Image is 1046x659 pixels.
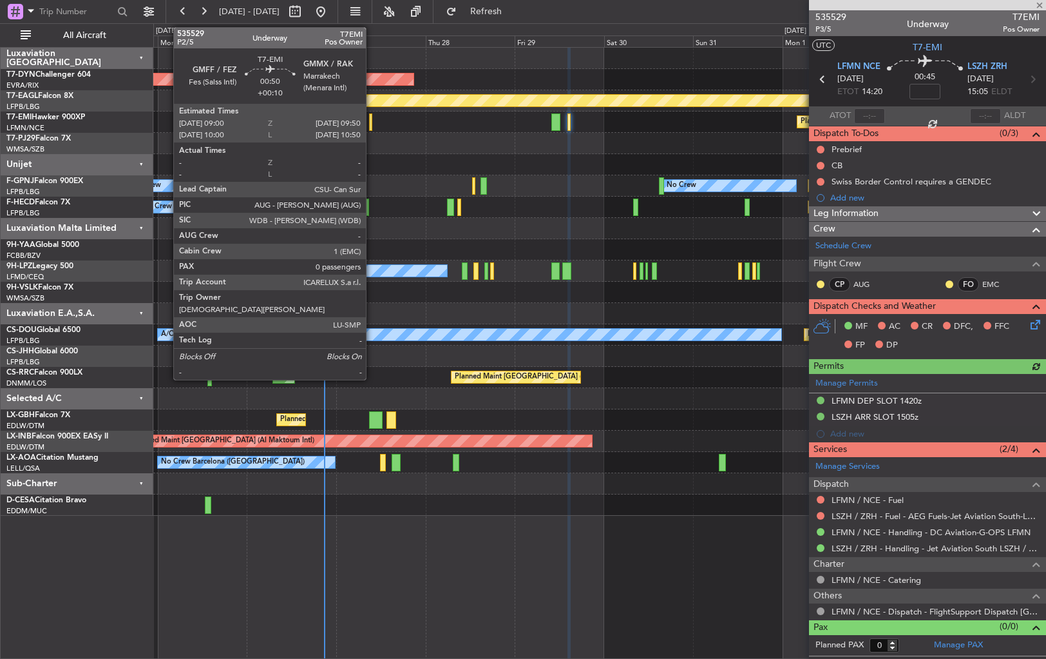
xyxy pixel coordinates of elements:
span: [DATE] - [DATE] [219,6,280,17]
span: T7-EMI [913,41,942,54]
span: LSZH ZRH [967,61,1007,74]
div: Mon 1 [783,35,872,47]
span: CR [922,320,933,333]
span: LX-INB [6,433,32,440]
a: CS-JHHGlobal 6000 [6,348,78,355]
span: Dispatch To-Dos [813,126,879,141]
span: P3/5 [815,24,846,35]
a: WMSA/SZB [6,293,44,303]
a: LX-INBFalcon 900EX EASy II [6,433,108,440]
a: F-HECDFalcon 7X [6,199,70,206]
span: ETOT [837,86,859,99]
div: Fri 29 [515,35,604,47]
a: LFPB/LBG [6,357,40,367]
span: (0/0) [1000,620,1018,633]
span: CS-DOU [6,326,37,334]
div: Planned Maint [GEOGRAPHIC_DATA] ([GEOGRAPHIC_DATA]) [455,368,658,387]
a: LFMN/NCE [6,123,44,133]
a: WMSA/SZB [6,144,44,154]
span: T7-EMI [6,113,32,121]
a: F-GPNJFalcon 900EX [6,177,83,185]
a: Manage PAX [934,639,983,652]
span: Pos Owner [1003,24,1040,35]
div: Mon 25 [158,35,247,47]
a: D-CESACitation Bravo [6,497,86,504]
span: CS-RRC [6,369,34,377]
a: LFMD/CEQ [6,272,44,282]
div: Planned Maint Geneva (Cointrin) [191,91,297,110]
div: No Crew [317,261,347,280]
div: Wed 27 [336,35,426,47]
a: 9H-YAAGlobal 5000 [6,241,79,249]
a: LFMN / NCE - Handling - DC Aviation-G-OPS LFMN [832,527,1031,538]
span: D-CESA [6,497,35,504]
a: EDLW/DTM [6,421,44,431]
input: Trip Number [39,2,113,21]
a: LX-GBHFalcon 7X [6,411,70,419]
div: No Crew [667,176,696,195]
span: ALDT [1004,110,1025,123]
div: A/C Unavailable [161,325,214,344]
div: Planned Maint Chester [801,112,875,132]
span: 535529 [815,10,846,24]
span: Dispatch [813,477,849,492]
a: LFPB/LBG [6,102,40,112]
span: F-GPNJ [6,177,34,185]
a: Schedule Crew [815,240,871,253]
div: No Crew [142,197,172,217]
div: No Crew [251,325,280,344]
a: CS-DOUGlobal 6500 [6,326,81,334]
span: Charter [813,557,844,572]
a: LX-AOACitation Mustang [6,454,99,462]
div: Swiss Border Control requires a GENDEC [832,176,991,187]
a: CS-RRCFalcon 900LX [6,369,82,377]
a: EMC [982,279,1011,290]
div: Planned Maint [GEOGRAPHIC_DATA] ([GEOGRAPHIC_DATA]) [276,368,479,387]
span: LFMN NCE [837,61,880,74]
a: 9H-LPZLegacy 500 [6,262,73,270]
a: LSZH / ZRH - Handling - Jet Aviation South LSZH / ZRH [832,543,1040,554]
span: FP [855,339,865,352]
a: DNMM/LOS [6,379,46,388]
span: MF [855,320,868,333]
span: DP [886,339,898,352]
span: Pax [813,620,828,635]
div: Planned Maint Nice ([GEOGRAPHIC_DATA]) [280,410,424,429]
a: EDLW/DTM [6,442,44,452]
span: T7EMI [1003,10,1040,24]
span: F-HECD [6,199,35,206]
span: T7-DYN [6,71,35,79]
div: Planned Maint [GEOGRAPHIC_DATA] ([GEOGRAPHIC_DATA]) [808,325,1011,344]
a: LFMN / NCE - Catering [832,575,921,585]
div: CB [832,160,842,171]
div: Tue 26 [247,35,336,47]
span: All Aircraft [33,31,136,40]
span: CS-JHH [6,348,34,355]
div: No Crew Barcelona ([GEOGRAPHIC_DATA]) [161,453,305,472]
span: T7-PJ29 [6,135,35,143]
span: T7-EAGL [6,92,38,100]
a: T7-EMIHawker 900XP [6,113,85,121]
span: 14:20 [862,86,882,99]
span: Others [813,589,842,604]
a: AUG [853,279,882,290]
div: [DATE] [156,26,178,37]
div: CP [829,277,850,291]
a: T7-PJ29Falcon 7X [6,135,71,143]
a: LELL/QSA [6,464,40,473]
span: Flight Crew [813,257,861,271]
span: DFC, [954,320,973,333]
span: 00:45 [915,71,935,84]
span: FFC [994,320,1009,333]
span: LX-GBH [6,411,35,419]
a: LFMN / NCE - Fuel [832,495,904,506]
div: [DATE] [784,26,806,37]
a: EVRA/RIX [6,81,39,90]
span: Crew [813,222,835,237]
button: All Aircraft [14,25,140,46]
span: 9H-LPZ [6,262,32,270]
a: 9H-VSLKFalcon 7X [6,284,73,291]
div: Prebrief [832,144,862,155]
a: LSZH / ZRH - Fuel - AEG Fuels-Jet Aviation South-LSZH/ZRH [832,511,1040,522]
a: FCBB/BZV [6,251,41,261]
